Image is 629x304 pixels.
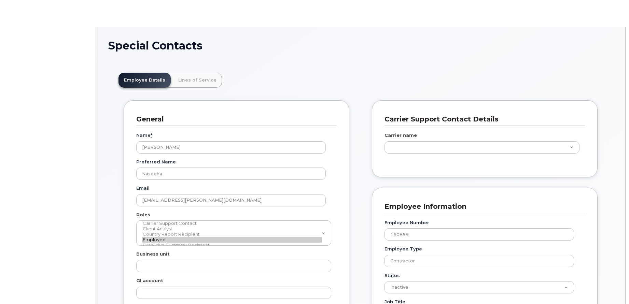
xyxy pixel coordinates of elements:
option: Executive Summary Recipient [142,243,322,248]
label: Carrier name [385,132,417,139]
label: Employee Type [385,246,422,252]
label: Status [385,272,400,279]
h3: Employee Information [385,202,580,211]
label: Preferred Name [136,159,176,165]
label: Email [136,185,150,191]
label: Business unit [136,251,170,257]
a: Employee Details [118,73,171,88]
a: Lines of Service [173,73,222,88]
label: Roles [136,212,150,218]
option: Carrier Support Contact [142,221,322,226]
abbr: required [151,132,152,138]
h1: Special Contacts [108,40,613,52]
label: Employee Number [385,219,429,226]
option: Client Analyst [142,226,322,232]
h3: General [136,115,332,124]
h3: Carrier Support Contact Details [385,115,580,124]
option: Country Report Recipient [142,232,322,237]
label: Gl account [136,277,163,284]
label: Name [136,132,152,139]
option: Employee [142,237,322,243]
